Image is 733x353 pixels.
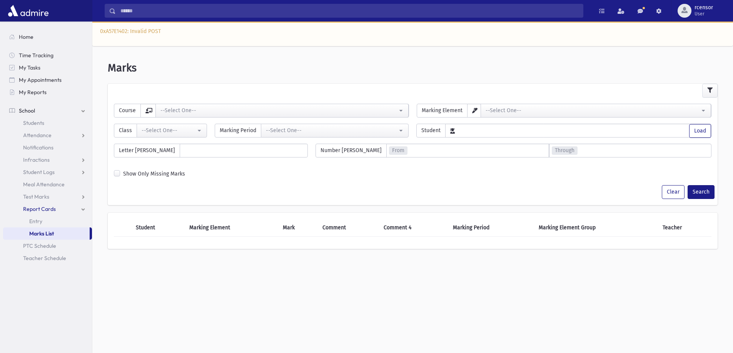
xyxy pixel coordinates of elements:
button: --Select One-- [155,104,409,118]
div: --Select One-- [160,106,397,114]
span: My Reports [19,89,47,96]
span: Letter [PERSON_NAME] [114,144,180,157]
button: Load [689,124,711,138]
div: 0xA57E1402: Invalid POST [92,22,733,46]
span: PTC Schedule [23,242,56,249]
a: Infractions [3,154,92,166]
input: Search [116,4,583,18]
span: Marking Period [215,124,261,138]
label: Show Only Missing Marks [123,170,185,178]
span: Infractions [23,156,50,163]
button: Clear [662,185,685,199]
th: Comment 4 [379,219,448,237]
a: Student Logs [3,166,92,178]
th: Teacher [658,219,711,237]
a: Notifications [3,141,92,154]
a: My Reports [3,86,92,98]
span: Notifications [23,144,53,151]
button: --Select One-- [137,124,207,138]
a: Meal Attendance [3,178,92,191]
span: Meal Attendance [23,181,65,188]
span: Marks List [29,230,54,237]
span: Attendance [23,132,52,139]
span: From [389,146,407,155]
span: Report Cards [23,206,56,212]
span: User [695,11,713,17]
span: Students [23,119,44,126]
span: Through [552,146,578,155]
span: Time Tracking [19,52,53,59]
span: My Tasks [19,64,40,71]
a: Home [3,31,92,43]
th: Marking Period [448,219,534,237]
button: --Select One-- [261,124,409,138]
th: Marking Element Group [534,219,658,237]
a: Students [3,117,92,129]
span: Marking Element [417,104,468,118]
span: Marks [108,61,137,74]
div: --Select One-- [142,126,196,134]
a: Test Marks [3,191,92,203]
span: Class [114,124,137,138]
a: PTC Schedule [3,240,92,252]
span: Number [PERSON_NAME] [316,144,387,157]
span: School [19,107,35,114]
a: Attendance [3,129,92,141]
div: --Select One-- [266,126,397,134]
th: Comment [318,219,379,237]
span: My Appointments [19,76,62,83]
span: rcensor [695,5,713,11]
a: My Appointments [3,74,92,86]
img: AdmirePro [6,3,50,18]
a: My Tasks [3,61,92,74]
span: Student Logs [23,169,55,176]
a: Time Tracking [3,49,92,61]
span: Home [19,33,33,40]
a: Entry [3,215,92,227]
span: Student [416,124,446,138]
a: Report Cards [3,203,92,215]
button: --Select One-- [481,104,711,118]
span: Teacher Schedule [23,255,66,262]
a: Marks List [3,227,90,240]
span: Test Marks [23,193,49,200]
span: Course [114,104,141,118]
th: Mark [278,219,318,237]
a: Teacher Schedule [3,252,92,264]
a: School [3,104,92,117]
th: Marking Element [185,219,279,237]
div: --Select One-- [486,106,700,114]
th: Student [131,219,185,237]
span: Entry [29,218,42,225]
button: Search [688,185,715,199]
